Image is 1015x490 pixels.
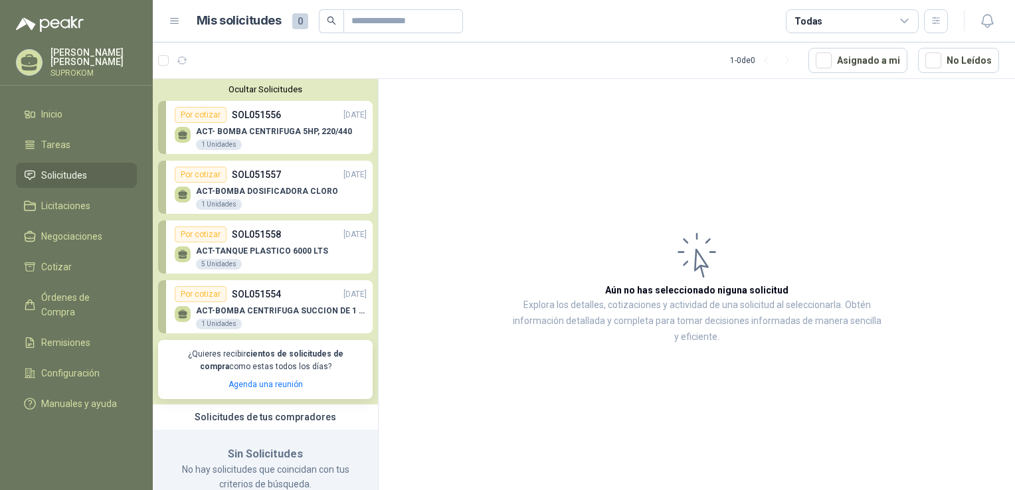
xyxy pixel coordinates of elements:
b: cientos de solicitudes de compra [200,349,343,371]
span: Tareas [41,137,70,152]
h3: Aún no has seleccionado niguna solicitud [605,283,788,297]
img: Logo peakr [16,16,84,32]
button: Asignado a mi [808,48,907,73]
h1: Mis solicitudes [197,11,282,31]
p: ACT-BOMBA CENTRIFUGA SUCCION DE 1 ½” 3HP [196,306,367,315]
a: Por cotizarSOL051554[DATE] ACT-BOMBA CENTRIFUGA SUCCION DE 1 ½” 3HP1 Unidades [158,280,373,333]
span: Manuales y ayuda [41,396,117,411]
a: Remisiones [16,330,137,355]
p: ACT- BOMBA CENTRIFUGA 5HP, 220/440 [196,127,352,136]
p: [DATE] [343,228,367,241]
p: SUPROKOM [50,69,137,77]
div: Solicitudes de tus compradores [153,404,378,430]
p: SOL051558 [232,227,281,242]
div: 5 Unidades [196,259,242,270]
span: Cotizar [41,260,72,274]
a: Solicitudes [16,163,137,188]
div: 1 Unidades [196,319,242,329]
a: Por cotizarSOL051557[DATE] ACT-BOMBA DOSIFICADORA CLORO1 Unidades [158,161,373,214]
a: Inicio [16,102,137,127]
span: 0 [292,13,308,29]
div: 1 Unidades [196,139,242,150]
p: [DATE] [343,288,367,301]
span: Solicitudes [41,168,87,183]
p: ¿Quieres recibir como estas todos los días? [166,348,365,373]
a: Configuración [16,361,137,386]
a: Tareas [16,132,137,157]
a: Manuales y ayuda [16,391,137,416]
span: Remisiones [41,335,90,350]
p: SOL051556 [232,108,281,122]
p: ACT-TANQUE PLASTICO 6000 LTS [196,246,328,256]
p: SOL051554 [232,287,281,301]
span: Configuración [41,366,100,380]
div: Por cotizar [175,286,227,302]
div: Todas [794,14,822,29]
button: No Leídos [918,48,999,73]
p: ACT-BOMBA DOSIFICADORA CLORO [196,187,338,196]
h3: Sin Solicitudes [169,446,362,463]
span: Órdenes de Compra [41,290,124,319]
a: Licitaciones [16,193,137,218]
p: [DATE] [343,169,367,181]
div: 1 Unidades [196,199,242,210]
a: Por cotizarSOL051556[DATE] ACT- BOMBA CENTRIFUGA 5HP, 220/4401 Unidades [158,101,373,154]
div: Ocultar SolicitudesPor cotizarSOL051556[DATE] ACT- BOMBA CENTRIFUGA 5HP, 220/4401 UnidadesPor cot... [153,79,378,404]
div: Por cotizar [175,167,227,183]
p: SOL051557 [232,167,281,182]
div: 1 - 0 de 0 [730,50,798,71]
a: Por cotizarSOL051558[DATE] ACT-TANQUE PLASTICO 6000 LTS5 Unidades [158,220,373,274]
span: Negociaciones [41,229,102,244]
a: Órdenes de Compra [16,285,137,325]
p: Explora los detalles, cotizaciones y actividad de una solicitud al seleccionarla. Obtén informaci... [511,297,882,345]
span: Licitaciones [41,199,90,213]
a: Agenda una reunión [229,380,303,389]
button: Ocultar Solicitudes [158,84,373,94]
a: Cotizar [16,254,137,280]
a: Negociaciones [16,224,137,249]
span: Inicio [41,107,62,122]
div: Por cotizar [175,107,227,123]
p: [PERSON_NAME] [PERSON_NAME] [50,48,137,66]
p: [DATE] [343,109,367,122]
span: search [327,16,336,25]
div: Por cotizar [175,226,227,242]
